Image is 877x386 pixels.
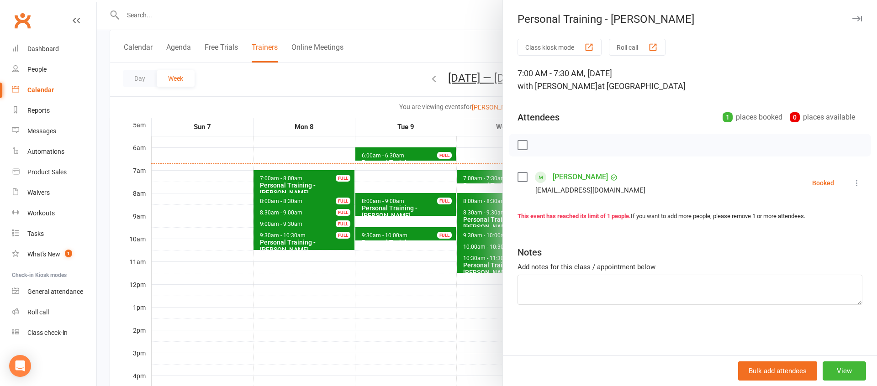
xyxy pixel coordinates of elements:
[12,39,96,59] a: Dashboard
[12,302,96,323] a: Roll call
[27,168,67,176] div: Product Sales
[535,184,645,196] div: [EMAIL_ADDRESS][DOMAIN_NAME]
[12,59,96,80] a: People
[12,121,96,141] a: Messages
[609,39,666,56] button: Roll call
[12,141,96,162] a: Automations
[812,180,834,186] div: Booked
[27,250,60,258] div: What's New
[723,111,782,124] div: places booked
[518,39,602,56] button: Class kiosk mode
[597,81,686,91] span: at [GEOGRAPHIC_DATA]
[518,212,862,221] div: If you want to add more people, please remove 1 or more attendees.
[12,80,96,100] a: Calendar
[27,288,83,295] div: General attendance
[518,111,560,124] div: Attendees
[27,66,47,73] div: People
[27,107,50,114] div: Reports
[790,112,800,122] div: 0
[27,230,44,237] div: Tasks
[12,323,96,343] a: Class kiosk mode
[27,209,55,217] div: Workouts
[738,361,817,381] button: Bulk add attendees
[723,112,733,122] div: 1
[12,244,96,265] a: What's New1
[27,148,64,155] div: Automations
[503,13,877,26] div: Personal Training - [PERSON_NAME]
[27,45,59,52] div: Dashboard
[12,282,96,302] a: General attendance kiosk mode
[9,355,31,377] div: Open Intercom Messenger
[27,86,54,94] div: Calendar
[12,100,96,121] a: Reports
[65,250,72,257] span: 1
[790,111,855,124] div: places available
[11,9,34,32] a: Clubworx
[27,127,56,135] div: Messages
[27,329,68,336] div: Class check-in
[518,246,542,259] div: Notes
[518,81,597,91] span: with [PERSON_NAME]
[12,224,96,244] a: Tasks
[27,189,50,196] div: Waivers
[823,361,866,381] button: View
[12,203,96,224] a: Workouts
[12,183,96,203] a: Waivers
[518,261,862,272] div: Add notes for this class / appointment below
[518,213,631,219] strong: This event has reached its limit of 1 people.
[27,308,49,316] div: Roll call
[553,170,608,184] a: [PERSON_NAME]
[12,162,96,183] a: Product Sales
[518,67,862,93] div: 7:00 AM - 7:30 AM, [DATE]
